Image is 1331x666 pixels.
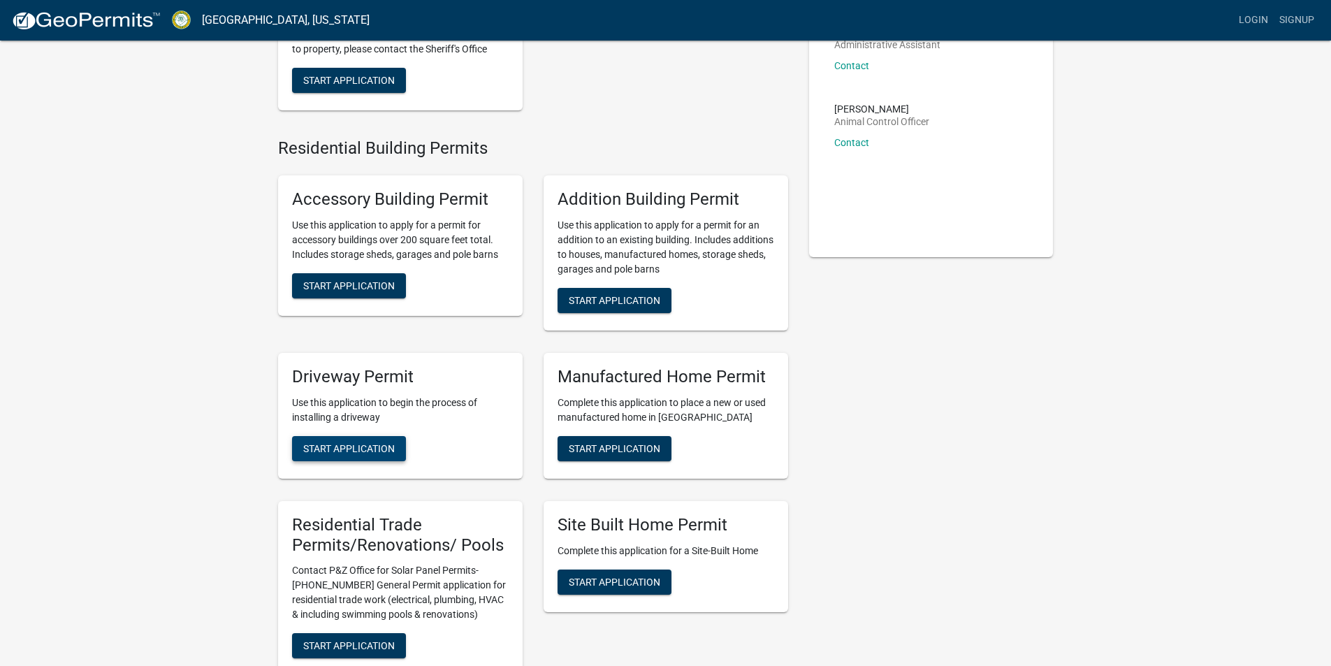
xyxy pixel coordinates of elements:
[558,218,774,277] p: Use this application to apply for a permit for an addition to an existing building. Includes addi...
[292,436,406,461] button: Start Application
[834,137,869,148] a: Contact
[1233,7,1274,34] a: Login
[303,442,395,454] span: Start Application
[292,396,509,425] p: Use this application to begin the process of installing a driveway
[292,515,509,556] h5: Residential Trade Permits/Renovations/ Pools
[292,273,406,298] button: Start Application
[569,576,660,587] span: Start Application
[558,515,774,535] h5: Site Built Home Permit
[278,138,788,159] h4: Residential Building Permits
[834,104,929,114] p: [PERSON_NAME]
[558,367,774,387] h5: Manufactured Home Permit
[303,280,395,291] span: Start Application
[1274,7,1320,34] a: Signup
[292,68,406,93] button: Start Application
[303,75,395,86] span: Start Application
[558,570,671,595] button: Start Application
[834,117,929,126] p: Animal Control Officer
[292,563,509,622] p: Contact P&Z Office for Solar Panel Permits- [PHONE_NUMBER] General Permit application for residen...
[558,396,774,425] p: Complete this application to place a new or used manufactured home in [GEOGRAPHIC_DATA]
[292,367,509,387] h5: Driveway Permit
[834,60,869,71] a: Contact
[834,40,940,50] p: Administrative Assistant
[292,218,509,262] p: Use this application to apply for a permit for accessory buildings over 200 square feet total. In...
[202,8,370,32] a: [GEOGRAPHIC_DATA], [US_STATE]
[569,294,660,305] span: Start Application
[172,10,191,29] img: Crawford County, Georgia
[558,544,774,558] p: Complete this application for a Site-Built Home
[558,288,671,313] button: Start Application
[558,189,774,210] h5: Addition Building Permit
[292,633,406,658] button: Start Application
[303,640,395,651] span: Start Application
[292,189,509,210] h5: Accessory Building Permit
[569,442,660,454] span: Start Application
[558,436,671,461] button: Start Application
